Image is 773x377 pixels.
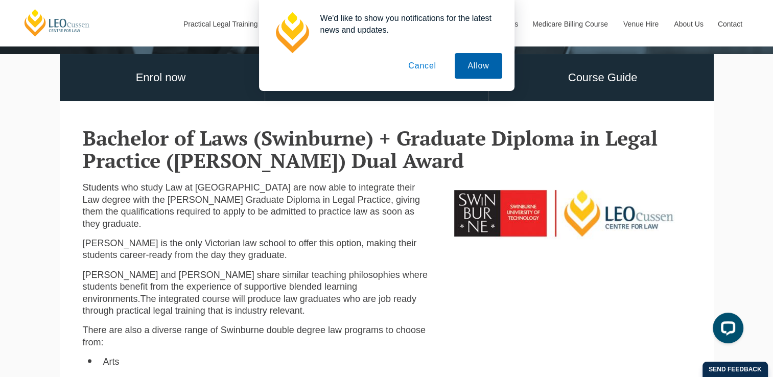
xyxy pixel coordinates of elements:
span: There are also a diverse range of Swinburne double degree law programs to choose from: [83,325,426,347]
span: [PERSON_NAME] and [PERSON_NAME] share similar teaching philosophies where s [83,270,428,292]
div: We'd like to show you notifications for the latest news and updates. [312,12,502,36]
img: notification icon [271,12,312,53]
li: Arts [103,356,431,368]
span: The integrated course will produce law graduates who are j [140,294,381,304]
span: tudents benefit from the experience of supportive blended learning environments. [83,281,357,303]
button: Allow [455,53,502,79]
button: Cancel [395,53,449,79]
h2: Bachelor of Laws (Swinburne) + Graduate Diploma in Legal Practice ([PERSON_NAME]) Dual Award [83,127,691,172]
span: [PERSON_NAME] is the only Victorian law school to offer this option, making their students career... [83,238,417,260]
iframe: LiveChat chat widget [705,309,747,351]
span: Students who study Law at [GEOGRAPHIC_DATA] are now able to integrate their Law degree with the [... [83,182,420,228]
